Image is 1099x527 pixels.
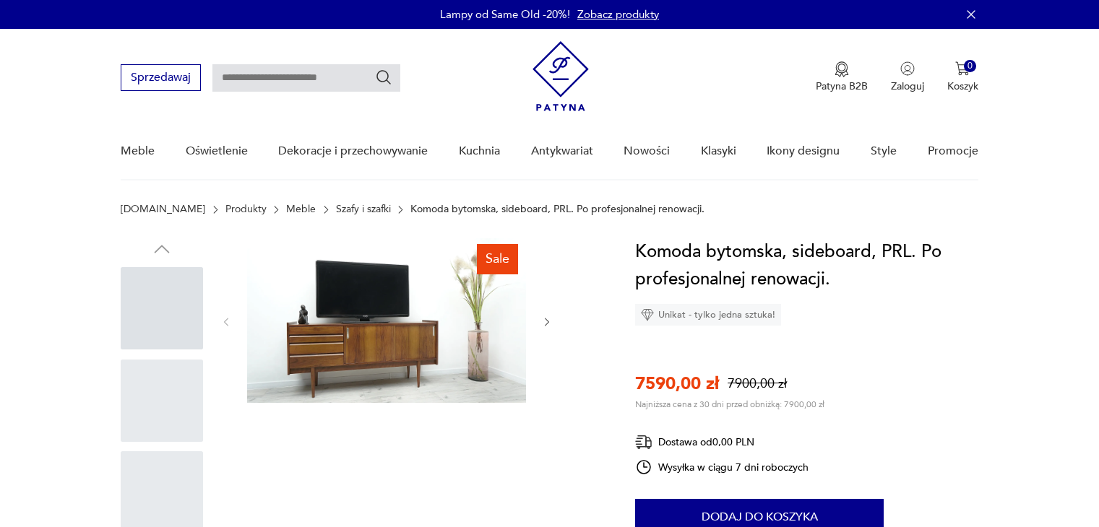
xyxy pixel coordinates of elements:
img: Ikona koszyka [955,61,970,76]
a: Antykwariat [531,123,593,179]
img: Ikona medalu [835,61,849,77]
p: Zaloguj [891,79,924,93]
div: 0 [964,60,976,72]
a: Oświetlenie [186,123,248,179]
div: Dostawa od 0,00 PLN [635,433,809,451]
a: [DOMAIN_NAME] [121,204,205,215]
a: Ikony designu [767,123,840,179]
p: Koszyk [947,79,978,93]
a: Kuchnia [459,123,500,179]
a: Ikona medaluPatyna B2B [816,61,868,93]
div: Wysyłka w ciągu 7 dni roboczych [635,458,809,476]
img: Ikona diamentu [641,308,654,321]
div: Unikat - tylko jedna sztuka! [635,304,781,326]
a: Produkty [225,204,267,215]
button: Patyna B2B [816,61,868,93]
a: Zobacz produkty [577,7,659,22]
p: 7900,00 zł [728,375,787,393]
a: Sprzedawaj [121,74,201,84]
a: Promocje [928,123,978,179]
p: Patyna B2B [816,79,868,93]
p: Lampy od Same Old -20%! [440,7,570,22]
button: Zaloguj [891,61,924,93]
img: Ikona dostawy [635,433,652,451]
a: Nowości [624,123,670,179]
img: Ikonka użytkownika [900,61,915,76]
button: Szukaj [375,69,392,86]
button: Sprzedawaj [121,64,201,91]
a: Klasyki [701,123,736,179]
a: Style [871,123,897,179]
img: Zdjęcie produktu Komoda bytomska, sideboard, PRL. Po profesjonalnej renowacji. [247,238,526,403]
a: Meble [121,123,155,179]
img: Patyna - sklep z meblami i dekoracjami vintage [533,41,589,111]
p: 7590,00 zł [635,372,719,396]
p: Najniższa cena z 30 dni przed obniżką: 7900,00 zł [635,398,824,410]
a: Dekoracje i przechowywanie [278,123,428,179]
div: Sale [477,244,518,274]
a: Szafy i szafki [336,204,391,215]
h1: Komoda bytomska, sideboard, PRL. Po profesjonalnej renowacji. [635,238,978,293]
p: Komoda bytomska, sideboard, PRL. Po profesjonalnej renowacji. [410,204,704,215]
a: Meble [286,204,316,215]
button: 0Koszyk [947,61,978,93]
